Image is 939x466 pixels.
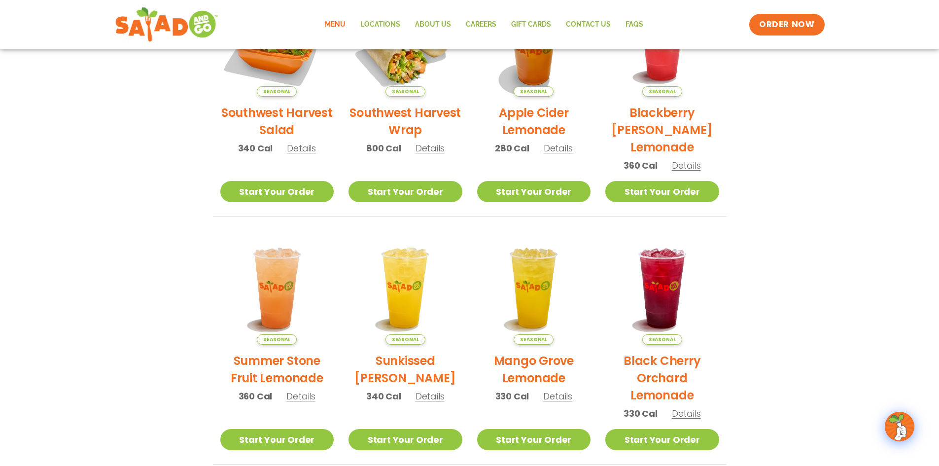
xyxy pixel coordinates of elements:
h2: Southwest Harvest Salad [220,104,334,139]
a: Careers [458,13,504,36]
span: Details [286,390,315,402]
span: Details [672,159,701,172]
h2: Summer Stone Fruit Lemonade [220,352,334,387]
img: wpChatIcon [886,413,913,440]
span: Seasonal [514,334,554,345]
img: Product photo for Summer Stone Fruit Lemonade [220,231,334,345]
span: Seasonal [257,86,297,97]
img: new-SAG-logo-768×292 [115,5,219,44]
a: ORDER NOW [749,14,824,36]
span: Seasonal [514,86,554,97]
span: Details [672,407,701,420]
span: 360 Cal [624,159,658,172]
span: Seasonal [385,86,425,97]
span: 330 Cal [624,407,658,420]
nav: Menu [317,13,651,36]
span: 280 Cal [495,142,529,155]
a: Start Your Order [220,429,334,450]
a: Contact Us [558,13,618,36]
span: 340 Cal [238,142,273,155]
h2: Sunkissed [PERSON_NAME] [348,352,462,387]
h2: Black Cherry Orchard Lemonade [605,352,719,404]
h2: Apple Cider Lemonade [477,104,591,139]
img: Product photo for Black Cherry Orchard Lemonade [605,231,719,345]
span: Details [544,142,573,154]
span: Details [287,142,316,154]
span: Details [543,390,572,402]
span: Seasonal [642,86,682,97]
span: 360 Cal [239,390,273,403]
a: Start Your Order [477,181,591,202]
span: 800 Cal [366,142,401,155]
span: ORDER NOW [759,19,814,31]
h2: Mango Grove Lemonade [477,352,591,387]
span: Seasonal [642,334,682,345]
span: 340 Cal [366,390,401,403]
img: Product photo for Sunkissed Yuzu Lemonade [348,231,462,345]
a: FAQs [618,13,651,36]
span: Details [416,142,445,154]
a: Menu [317,13,353,36]
a: Start Your Order [220,181,334,202]
a: About Us [408,13,458,36]
h2: Blackberry [PERSON_NAME] Lemonade [605,104,719,156]
span: Seasonal [257,334,297,345]
a: Start Your Order [605,429,719,450]
h2: Southwest Harvest Wrap [348,104,462,139]
a: GIFT CARDS [504,13,558,36]
a: Start Your Order [348,181,462,202]
a: Start Your Order [605,181,719,202]
span: 330 Cal [495,390,529,403]
a: Start Your Order [477,429,591,450]
a: Start Your Order [348,429,462,450]
span: Details [416,390,445,402]
a: Locations [353,13,408,36]
img: Product photo for Mango Grove Lemonade [477,231,591,345]
span: Seasonal [385,334,425,345]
